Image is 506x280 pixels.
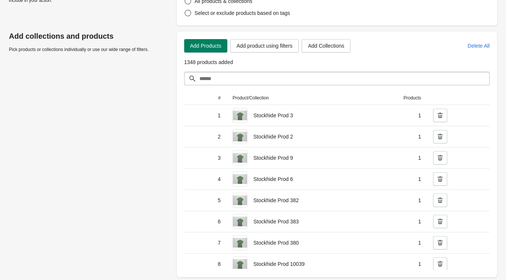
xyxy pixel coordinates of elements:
[190,43,221,49] span: Add Products
[237,43,292,49] span: Add product using filters
[184,58,490,66] p: 1348 products added
[190,133,221,140] span: 2
[190,154,221,162] span: 3
[253,112,293,118] span: Stockhide Prod 3
[253,155,293,161] span: Stockhide Prod 9
[356,105,427,126] td: 1
[233,195,247,205] img: Stockhide Prod 382
[356,253,427,274] td: 1
[356,232,427,253] td: 1
[190,197,221,204] span: 5
[233,217,247,226] img: Stockhide Prod 383
[356,168,427,190] td: 1
[302,39,350,52] button: Add Collections
[190,260,221,268] span: 8
[190,239,221,246] span: 7
[227,91,356,105] th: Product/Collection
[465,39,493,52] button: Delete All
[233,238,247,247] img: Stockhide Prod 380
[9,47,169,52] p: Pick products or collections individually or use our wide range of filters.
[308,43,344,49] span: Add Collections
[253,134,293,140] span: Stockhide Prod 2
[184,91,227,105] th: #
[356,126,427,147] td: 1
[190,112,221,119] span: 1
[253,261,305,267] span: Stockhide Prod 10039
[233,259,247,268] img: Stockhide Prod 10039
[233,174,247,184] img: Stockhide Prod 6
[356,190,427,211] td: 1
[356,91,427,105] th: Products
[468,43,490,49] span: Delete All
[253,197,299,203] span: Stockhide Prod 382
[190,218,221,225] span: 6
[233,111,247,120] img: Stockhide Prod 3
[253,176,293,182] span: Stockhide Prod 6
[253,240,299,246] span: Stockhide Prod 380
[233,153,247,162] img: Stockhide Prod 9
[233,132,247,141] img: Stockhide Prod 2
[253,219,299,225] span: Stockhide Prod 383
[190,175,221,183] span: 4
[195,10,290,16] span: Select or exclude products based on tags
[356,147,427,168] td: 1
[356,211,427,232] td: 1
[184,39,227,52] button: Add Products
[230,39,299,52] button: Add product using filters
[9,32,169,41] p: Add collections and products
